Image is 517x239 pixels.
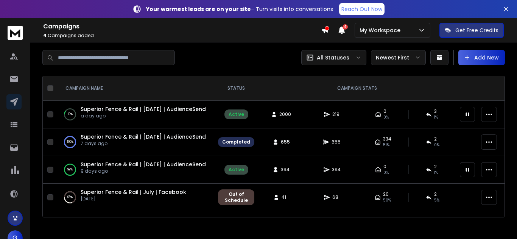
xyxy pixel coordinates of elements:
span: 0 [383,108,386,114]
span: 2 [434,191,437,197]
span: 334 [383,136,391,142]
span: 4 [43,32,47,39]
th: CAMPAIGN STATS [259,76,455,101]
a: Superior Fence & Rail | [DATE] | AudienceSend [81,161,206,168]
a: Superior Fence & Rail | July | Facebook [81,188,186,196]
th: STATUS [213,76,259,101]
p: All Statuses [317,54,349,61]
a: Reach Out Now [339,3,385,15]
span: 3 [434,108,437,114]
span: 2 [434,136,437,142]
span: 0 [383,164,386,170]
p: Reach Out Now [341,5,382,13]
span: 655 [332,139,341,145]
span: 1 % [434,170,438,176]
span: 68 [332,194,340,200]
div: Active [229,111,244,117]
p: 100 % [67,138,73,146]
a: Superior Fence & Rail | [DATE] | AudienceSend [81,105,206,113]
span: 2 [434,164,437,170]
p: 9 days ago [81,168,206,174]
span: 394 [281,167,290,173]
th: CAMPAIGN NAME [56,76,213,101]
div: Completed [222,139,250,145]
span: 50 % [383,197,391,203]
strong: Your warmest leads are on your site [146,5,251,13]
p: – Turn visits into conversations [146,5,333,13]
td: 99%Superior Fence & Rail | [DATE] | AudienceSend9 days ago [56,156,213,184]
p: 99 % [67,166,73,173]
button: Get Free Credits [439,23,504,38]
button: Add New [458,50,505,65]
div: Active [229,167,244,173]
span: 0 % [434,142,439,148]
span: 0% [383,170,389,176]
span: 4 [343,24,348,30]
span: 51 % [383,142,389,148]
p: Campaigns added [43,33,321,39]
p: 7 days ago [81,141,206,147]
div: Out of Schedule [222,191,250,203]
span: 1 % [434,114,438,120]
img: logo [8,26,23,40]
button: Newest First [371,50,426,65]
span: 20 [383,191,389,197]
td: 100%Superior Fence & Rail | [DATE] | AudienceSend7 days ago [56,128,213,156]
span: 0 % [383,114,389,120]
span: 394 [332,167,341,173]
span: 655 [281,139,290,145]
span: 41 [282,194,289,200]
span: 5 % [434,197,439,203]
p: 10 % [68,111,73,118]
p: a day ago [81,113,206,119]
p: [DATE] [81,196,186,202]
span: 219 [332,111,340,117]
p: My Workspace [360,27,403,34]
p: 68 % [67,194,73,201]
a: Superior Fence & Rail | [DATE] | AudienceSend [81,133,206,141]
span: 2000 [279,111,291,117]
p: Get Free Credits [455,27,498,34]
h1: Campaigns [43,22,321,31]
td: 68%Superior Fence & Rail | July | Facebook[DATE] [56,184,213,211]
td: 10%Superior Fence & Rail | [DATE] | AudienceSenda day ago [56,101,213,128]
